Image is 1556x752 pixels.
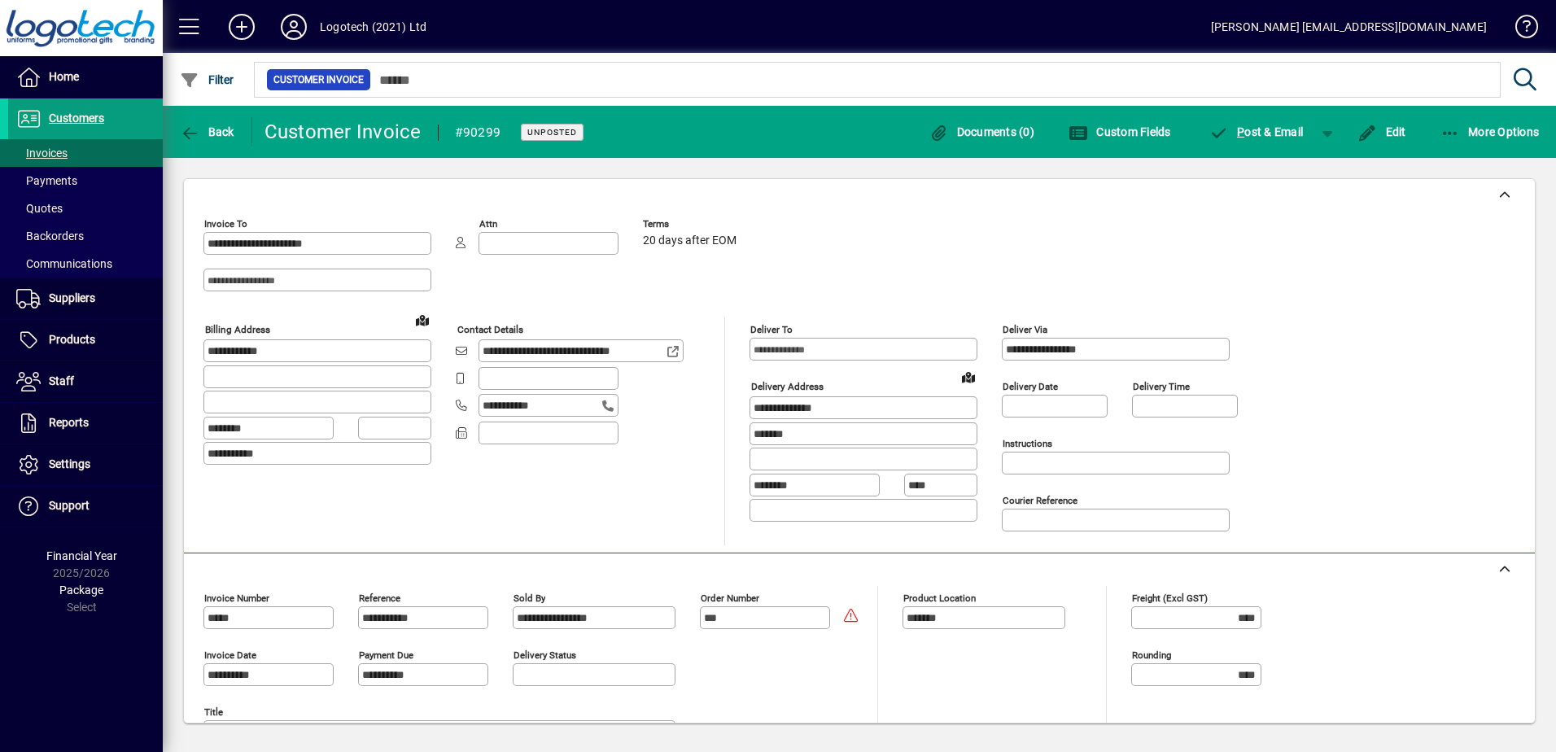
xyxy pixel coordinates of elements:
button: Post & Email [1201,117,1312,146]
div: [PERSON_NAME] [EMAIL_ADDRESS][DOMAIN_NAME] [1211,14,1487,40]
button: Filter [176,65,238,94]
mat-label: Sold by [514,592,545,604]
mat-label: Order number [701,592,759,604]
a: Support [8,486,163,527]
mat-label: Freight (excl GST) [1132,592,1208,604]
span: Products [49,333,95,346]
mat-label: Attn [479,218,497,230]
a: Reports [8,403,163,444]
a: Backorders [8,222,163,250]
a: View on map [409,307,435,333]
span: Terms [643,219,741,230]
span: Suppliers [49,291,95,304]
a: Home [8,57,163,98]
span: Unposted [527,127,577,138]
span: Package [59,584,103,597]
button: Add [216,12,268,42]
a: Quotes [8,195,163,222]
button: Documents (0) [924,117,1038,146]
span: Communications [16,257,112,270]
div: Customer Invoice [264,119,422,145]
mat-label: Invoice date [204,649,256,661]
a: Settings [8,444,163,485]
span: Customers [49,111,104,125]
span: Quotes [16,202,63,215]
mat-label: Payment due [359,649,413,661]
span: P [1237,125,1244,138]
a: Suppliers [8,278,163,319]
span: Support [49,499,90,512]
button: Custom Fields [1064,117,1175,146]
span: Reports [49,416,89,429]
mat-label: Deliver To [750,324,793,335]
span: ost & Email [1209,125,1304,138]
span: Custom Fields [1069,125,1171,138]
div: #90299 [455,120,501,146]
a: Communications [8,250,163,278]
span: Invoices [16,146,68,160]
div: Logotech (2021) Ltd [320,14,426,40]
mat-label: Title [204,706,223,718]
mat-label: Reference [359,592,400,604]
button: Back [176,117,238,146]
span: 20 days after EOM [643,234,736,247]
button: Edit [1353,117,1410,146]
a: Knowledge Base [1503,3,1536,56]
a: View on map [955,364,981,390]
mat-label: Delivery status [514,649,576,661]
span: Filter [180,73,234,86]
a: Invoices [8,139,163,167]
span: Staff [49,374,74,387]
span: Home [49,70,79,83]
button: Profile [268,12,320,42]
span: Payments [16,174,77,187]
app-page-header-button: Back [163,117,252,146]
mat-label: Rounding [1132,649,1171,661]
span: Edit [1357,125,1406,138]
span: Settings [49,457,90,470]
span: Financial Year [46,549,117,562]
span: More Options [1440,125,1540,138]
span: Customer Invoice [273,72,364,88]
button: More Options [1436,117,1544,146]
mat-label: Courier Reference [1003,495,1077,506]
mat-label: Product location [903,592,976,604]
mat-label: Invoice To [204,218,247,230]
mat-label: Delivery date [1003,381,1058,392]
a: Payments [8,167,163,195]
span: Back [180,125,234,138]
mat-label: Invoice number [204,592,269,604]
span: Documents (0) [929,125,1034,138]
a: Products [8,320,163,361]
a: Staff [8,361,163,402]
mat-label: Deliver via [1003,324,1047,335]
span: Backorders [16,230,84,243]
mat-label: Instructions [1003,438,1052,449]
mat-label: Delivery time [1133,381,1190,392]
